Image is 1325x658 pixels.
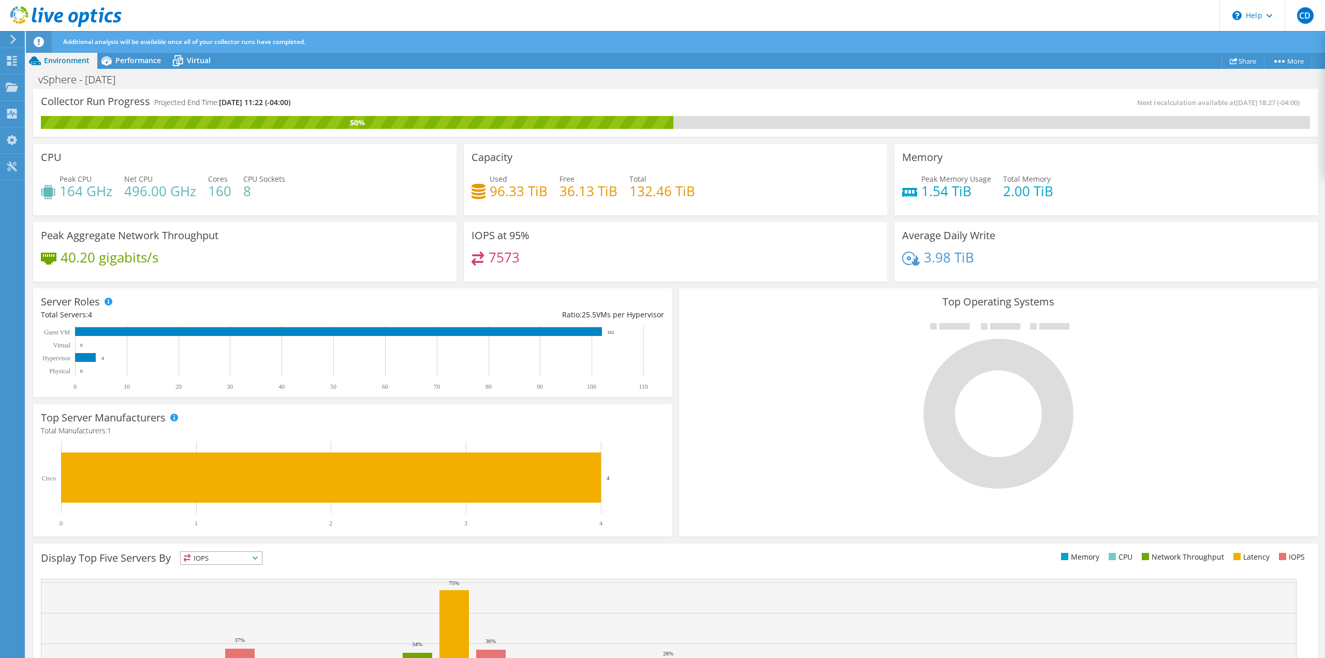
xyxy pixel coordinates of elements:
h4: 96.33 TiB [490,185,548,197]
h3: Average Daily Write [902,230,995,241]
h4: 496.00 GHz [124,185,196,197]
text: 4 [599,520,602,527]
text: 37% [234,637,245,643]
span: [DATE] 11:22 (-04:00) [219,97,290,107]
span: [DATE] 18:27 (-04:00) [1236,98,1300,107]
text: 3 [464,520,467,527]
svg: \n [1232,11,1242,20]
text: 60 [382,383,388,390]
li: Memory [1058,551,1099,563]
text: Physical [49,368,70,375]
h4: Projected End Time: [154,97,290,108]
text: 30 [227,383,233,390]
span: Environment [44,55,90,65]
li: Network Throughput [1139,551,1224,563]
span: CPU Sockets [243,174,285,184]
h4: 132.46 TiB [629,185,695,197]
text: 20 [175,383,182,390]
span: Additional analysis will be available once all of your collector runs have completed. [63,37,305,46]
span: 1 [107,426,111,435]
span: IOPS [181,552,262,564]
h3: CPU [41,152,62,163]
text: 2 [329,520,332,527]
h3: Peak Aggregate Network Throughput [41,230,218,241]
a: More [1264,53,1312,69]
text: Cisco [42,475,56,482]
h1: vSphere - [DATE] [34,74,131,85]
h3: Server Roles [41,296,100,308]
div: 50% [41,117,673,128]
span: Cores [208,174,228,184]
h3: Memory [902,152,943,163]
text: 0 [80,343,83,348]
li: CPU [1106,551,1132,563]
text: Guest VM [44,329,70,336]
text: 75% [449,580,459,586]
span: Peak CPU [60,174,92,184]
text: 102 [607,330,614,335]
h3: Top Operating Systems [687,296,1310,308]
text: Hypervisor [42,355,70,362]
text: 100 [587,383,596,390]
span: Virtual [187,55,211,65]
li: Latency [1231,551,1270,563]
li: IOPS [1276,551,1305,563]
span: 25.5 [582,310,596,319]
h4: 164 GHz [60,185,112,197]
h3: Capacity [472,152,512,163]
span: Performance [115,55,161,65]
text: 28% [663,650,673,656]
text: Virtual [53,342,71,349]
a: Share [1221,53,1264,69]
text: 110 [639,383,648,390]
div: Ratio: VMs per Hypervisor [352,309,664,320]
span: Next recalculation available at [1137,98,1305,107]
span: Peak Memory Usage [921,174,991,184]
text: 0 [60,520,63,527]
text: 4 [607,475,610,481]
span: Used [490,174,507,184]
span: Net CPU [124,174,153,184]
h4: 40.20 gigabits/s [61,252,158,263]
text: 34% [412,641,422,647]
text: 4 [101,356,104,361]
h4: 3.98 TiB [924,252,974,263]
span: CD [1297,7,1314,24]
text: 70 [434,383,440,390]
h3: Top Server Manufacturers [41,412,166,423]
h4: 2.00 TiB [1003,185,1053,197]
span: Total Memory [1003,174,1051,184]
text: 36% [485,638,496,644]
h3: IOPS at 95% [472,230,529,241]
text: 0 [80,369,83,374]
h4: 7573 [489,252,520,263]
h4: 1.54 TiB [921,185,991,197]
text: 1 [195,520,198,527]
h4: 8 [243,185,285,197]
h4: Total Manufacturers: [41,425,664,436]
text: 50 [330,383,336,390]
text: 10 [124,383,130,390]
h4: 36.13 TiB [560,185,617,197]
text: 90 [537,383,543,390]
span: Free [560,174,575,184]
div: Total Servers: [41,309,352,320]
span: Total [629,174,646,184]
text: 40 [278,383,285,390]
text: 80 [485,383,492,390]
text: 0 [73,383,77,390]
h4: 160 [208,185,231,197]
span: 4 [88,310,92,319]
